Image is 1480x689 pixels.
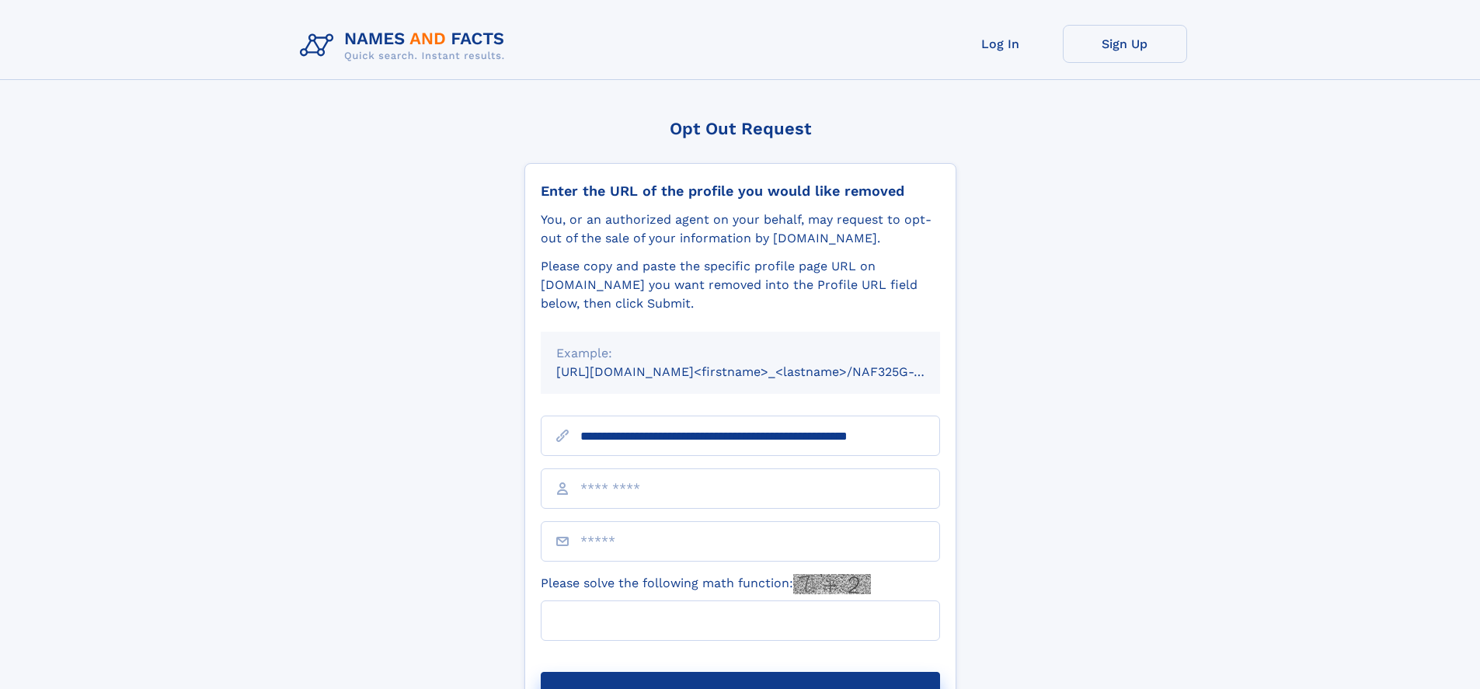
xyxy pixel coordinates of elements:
label: Please solve the following math function: [541,574,871,594]
div: Enter the URL of the profile you would like removed [541,183,940,200]
img: Logo Names and Facts [294,25,517,67]
a: Sign Up [1063,25,1187,63]
a: Log In [938,25,1063,63]
div: Please copy and paste the specific profile page URL on [DOMAIN_NAME] you want removed into the Pr... [541,257,940,313]
div: Opt Out Request [524,119,956,138]
div: Example: [556,344,925,363]
div: You, or an authorized agent on your behalf, may request to opt-out of the sale of your informatio... [541,211,940,248]
small: [URL][DOMAIN_NAME]<firstname>_<lastname>/NAF325G-xxxxxxxx [556,364,970,379]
